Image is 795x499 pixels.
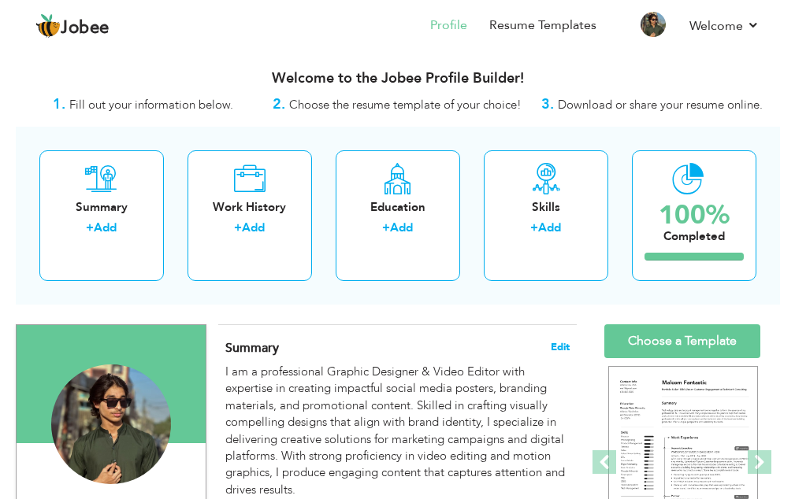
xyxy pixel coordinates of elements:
span: Download or share your resume online. [558,97,763,113]
span: Fill out your information below. [69,97,233,113]
div: Work History [200,199,299,216]
span: Edit [551,342,570,353]
a: Add [94,220,117,235]
a: Welcome [689,17,760,35]
span: Summary [225,339,279,357]
strong: 2. [273,94,285,114]
div: Skills [496,199,596,216]
a: Profile [430,17,467,35]
span: Choose the resume template of your choice! [289,97,522,113]
strong: 3. [541,94,554,114]
strong: 1. [53,94,65,114]
a: Add [538,220,561,235]
img: Profile Img [641,12,666,37]
div: 100% [659,202,730,228]
a: Jobee [35,13,110,39]
img: jobee.io [35,13,61,39]
h3: Welcome to the Jobee Profile Builder! [16,71,780,87]
div: Completed [659,228,730,245]
h4: Adding a summary is a quick and easy way to highlight your experience and interests. [225,340,570,356]
label: + [234,220,242,236]
div: Summary [52,199,151,216]
a: Add [242,220,265,235]
div: Education [348,199,448,216]
div: I am a professional Graphic Designer & Video Editor with expertise in creating impactful social m... [225,364,570,498]
a: Resume Templates [489,17,596,35]
label: + [86,220,94,236]
a: Add [390,220,413,235]
img: Shayan khan [51,364,171,484]
a: Choose a Template [604,324,760,358]
label: + [382,220,390,236]
label: + [530,220,538,236]
span: Jobee [61,20,110,37]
